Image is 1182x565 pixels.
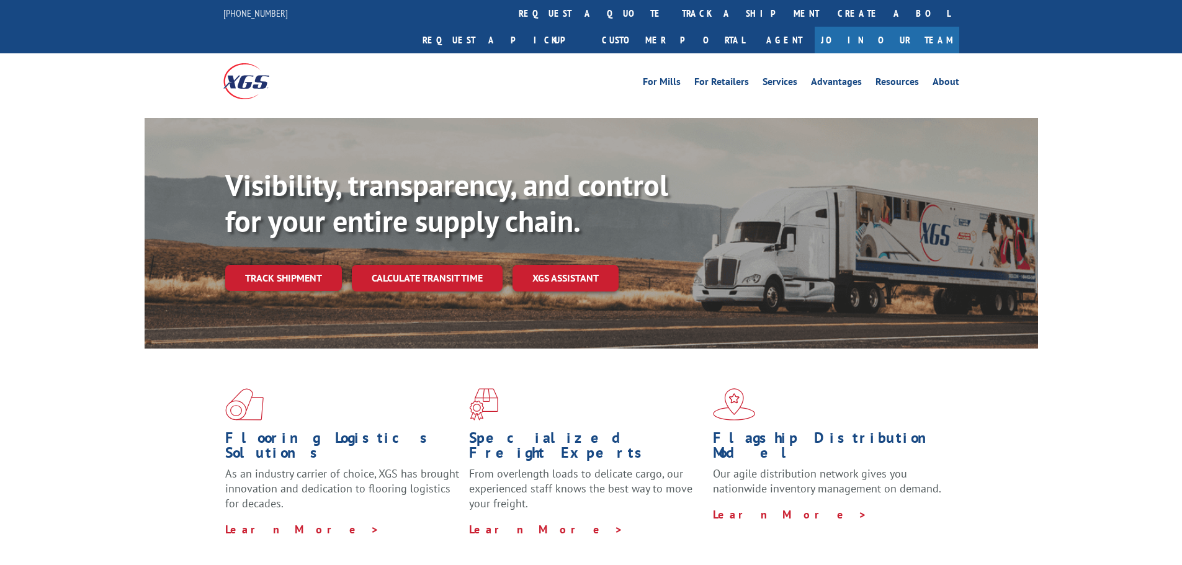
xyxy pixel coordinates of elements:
a: XGS ASSISTANT [513,265,619,291]
h1: Flooring Logistics Solutions [225,430,460,466]
a: For Mills [643,77,681,91]
a: About [933,77,959,91]
span: Our agile distribution network gives you nationwide inventory management on demand. [713,466,941,496]
a: For Retailers [694,77,749,91]
a: Track shipment [225,265,342,291]
a: Resources [875,77,919,91]
img: xgs-icon-focused-on-flooring-red [469,388,498,420]
a: Customer Portal [593,27,754,53]
a: Agent [754,27,815,53]
a: Calculate transit time [352,265,503,291]
a: Join Our Team [815,27,959,53]
a: Request a pickup [413,27,593,53]
img: xgs-icon-flagship-distribution-model-red [713,388,756,420]
a: [PHONE_NUMBER] [223,7,288,19]
h1: Specialized Freight Experts [469,430,704,466]
span: As an industry carrier of choice, XGS has brought innovation and dedication to flooring logistics... [225,466,459,510]
a: Learn More > [225,522,380,536]
a: Learn More > [469,522,624,536]
a: Advantages [811,77,862,91]
img: xgs-icon-total-supply-chain-intelligence-red [225,388,264,420]
b: Visibility, transparency, and control for your entire supply chain. [225,166,668,240]
h1: Flagship Distribution Model [713,430,947,466]
a: Services [763,77,797,91]
p: From overlength loads to delicate cargo, our experienced staff knows the best way to move your fr... [469,466,704,522]
a: Learn More > [713,507,867,522]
